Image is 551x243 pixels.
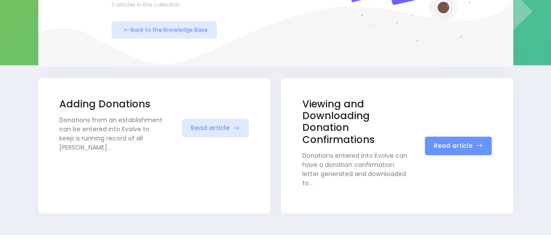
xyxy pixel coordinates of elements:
[59,98,165,110] h2: Adding Donations
[112,21,217,39] a: Back to the Knowledge Base
[182,119,249,137] a: Read article
[59,116,165,152] p: Donations from an establishment can be entered into Evolve to keep a running record of all [PERSO...
[302,98,408,146] h2: Viewing and Downloading Donation Confirmations
[112,1,326,9] p: 2 articles in this collection
[425,136,492,155] a: Read article
[302,151,408,188] p: Donations entered into Evolve can have a donation confirmation letter generated and downloaded to...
